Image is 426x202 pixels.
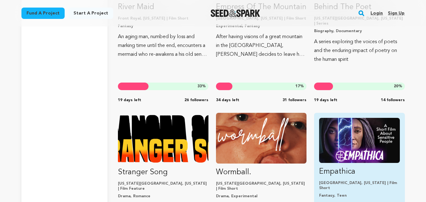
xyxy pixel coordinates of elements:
[211,9,260,17] a: Seed&Spark Homepage
[381,98,405,103] span: 14 followers
[295,84,304,89] span: %
[68,8,113,19] a: Start a project
[295,84,300,88] span: 17
[319,167,400,177] p: Empathica
[388,8,405,18] a: Sign up
[314,29,405,34] p: Biography, Documentary
[211,9,260,17] img: Seed&Spark Logo Dark Mode
[314,38,405,64] p: A series exploring the voices of poets and the enduring impact of poetry on the human spirit
[118,32,208,59] p: An aging man, numbed by loss and marking time until the end, encounters a mermaid who re-awakens ...
[118,181,208,191] p: [US_STATE][GEOGRAPHIC_DATA], [US_STATE] | Film Feature
[197,84,202,88] span: 33
[118,167,208,177] p: Stranger Song
[197,84,206,89] span: %
[314,98,337,103] span: 19 days left
[319,193,400,198] p: Fantasy, Teen
[21,8,65,19] a: Fund a project
[394,84,398,88] span: 20
[216,32,306,59] p: After having visions of a great mountain in the [GEOGRAPHIC_DATA], [PERSON_NAME] decides to leave...
[216,181,306,191] p: [US_STATE][GEOGRAPHIC_DATA], [US_STATE] | Film Short
[394,84,402,89] span: %
[216,98,239,103] span: 34 days left
[118,194,208,199] p: Drama, Romance
[283,98,306,103] span: 31 followers
[371,8,383,18] a: Login
[216,194,306,199] p: Drama, Experimental
[118,98,141,103] span: 19 days left
[184,98,208,103] span: 26 followers
[216,167,306,177] p: Wormball.
[319,181,400,191] p: [GEOGRAPHIC_DATA], [US_STATE] | Film Short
